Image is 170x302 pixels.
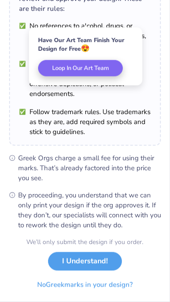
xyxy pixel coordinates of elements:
span: 😍 [81,44,90,54]
div: We’ll only submit the design if you order. [27,237,144,247]
button: NoGreekmarks in your design? [29,276,141,294]
span: By proceeding, you understand that we can only print your design if the org approves it. If they ... [18,190,161,230]
button: Loop In Our Art Team [38,60,123,77]
li: Follow trademark rules. Use trademarks as they are, add required symbols and stick to guidelines. [19,107,151,137]
li: Keep it clean and respectful. No violence, profanity, sexual content, offensive depictions, or po... [19,59,151,99]
li: No references to alcohol, drugs, or smoking. This includes related images, phrases, and brands re... [19,21,151,51]
span: Greek Orgs charge a small fee for using their marks. That’s already factored into the price you see. [18,153,161,183]
div: Have Our Art Team Finish Your Design for Free [38,37,133,53]
button: I Understand! [48,252,122,271]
